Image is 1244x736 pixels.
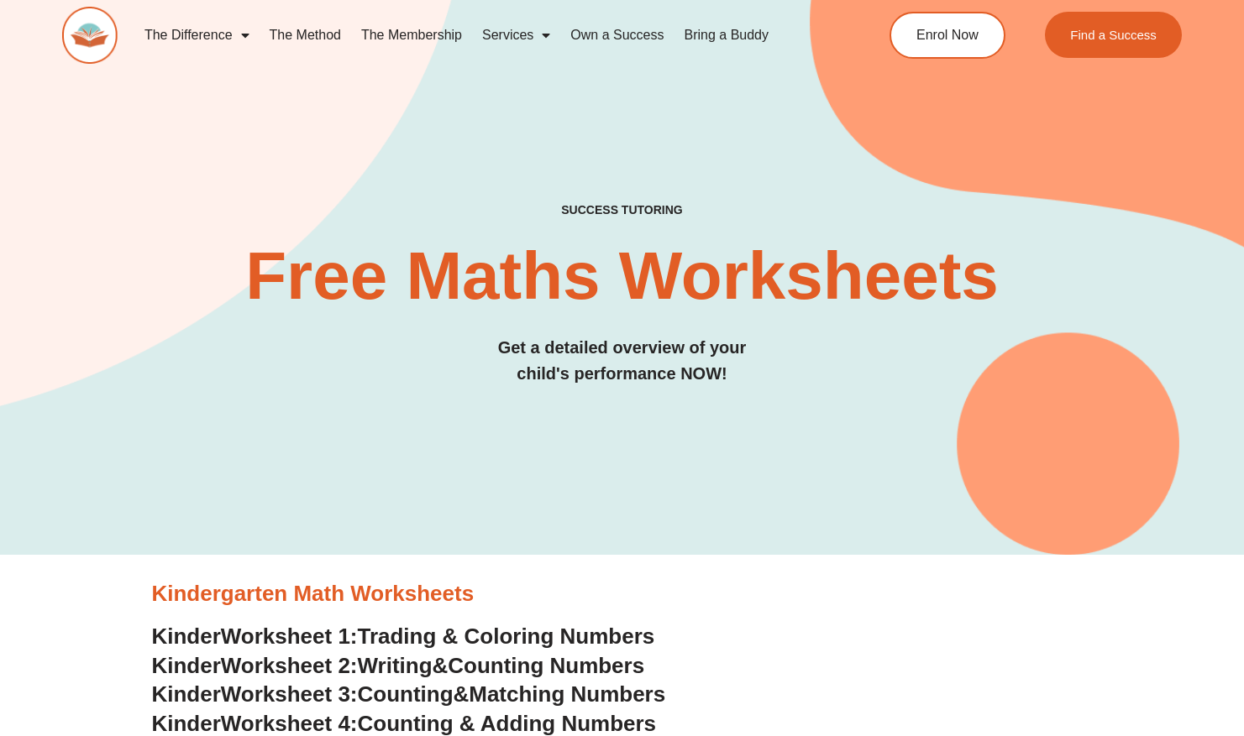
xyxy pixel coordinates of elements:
[560,16,674,55] a: Own a Success
[358,711,657,736] span: Counting & Adding Numbers
[916,29,979,42] span: Enrol Now
[358,624,655,649] span: Trading & Coloring Numbers
[221,681,358,707] span: Worksheet 3:
[152,624,221,649] span: Kinder
[358,681,454,707] span: Counting
[1070,29,1157,41] span: Find a Success
[448,653,644,678] span: Counting Numbers
[134,16,826,55] nav: Menu
[62,335,1182,387] h3: Get a detailed overview of your child's performance NOW!
[152,711,657,736] a: KinderWorksheet 4:Counting & Adding Numbers
[221,711,358,736] span: Worksheet 4:
[1045,12,1182,58] a: Find a Success
[152,653,645,678] a: KinderWorksheet 2:Writing&Counting Numbers
[469,681,665,707] span: Matching Numbers
[674,16,779,55] a: Bring a Buddy
[221,653,358,678] span: Worksheet 2:
[260,16,351,55] a: The Method
[62,243,1182,310] h2: Free Maths Worksheets​
[152,681,666,707] a: KinderWorksheet 3:Counting&Matching Numbers
[134,16,260,55] a: The Difference
[62,203,1182,217] h4: SUCCESS TUTORING​
[351,16,472,55] a: The Membership
[152,580,1093,608] h3: Kindergarten Math Worksheets
[221,624,358,649] span: Worksheet 1:
[358,653,433,678] span: Writing
[890,12,1005,59] a: Enrol Now
[472,16,560,55] a: Services
[152,681,221,707] span: Kinder
[152,624,655,649] a: KinderWorksheet 1:Trading & Coloring Numbers
[152,711,221,736] span: Kinder
[152,653,221,678] span: Kinder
